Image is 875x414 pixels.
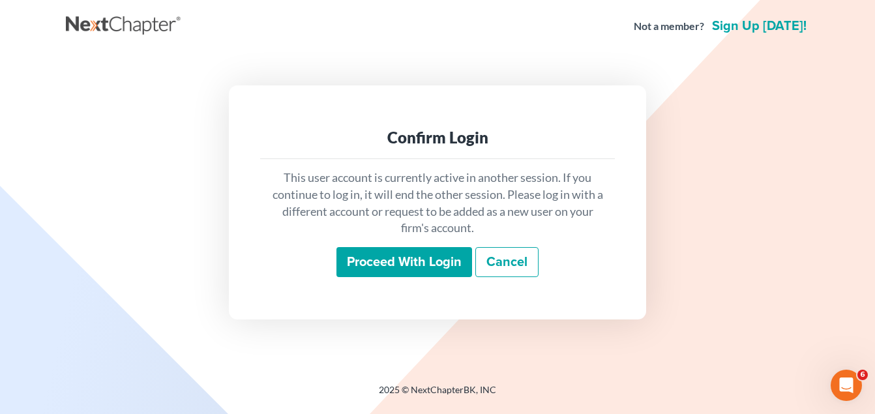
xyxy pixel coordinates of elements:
div: 2025 © NextChapterBK, INC [66,383,809,407]
iframe: Intercom live chat [831,370,862,401]
a: Cancel [475,247,539,277]
span: 6 [857,370,868,380]
strong: Not a member? [634,19,704,34]
div: Confirm Login [271,127,604,148]
a: Sign up [DATE]! [709,20,809,33]
p: This user account is currently active in another session. If you continue to log in, it will end ... [271,170,604,237]
input: Proceed with login [336,247,472,277]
